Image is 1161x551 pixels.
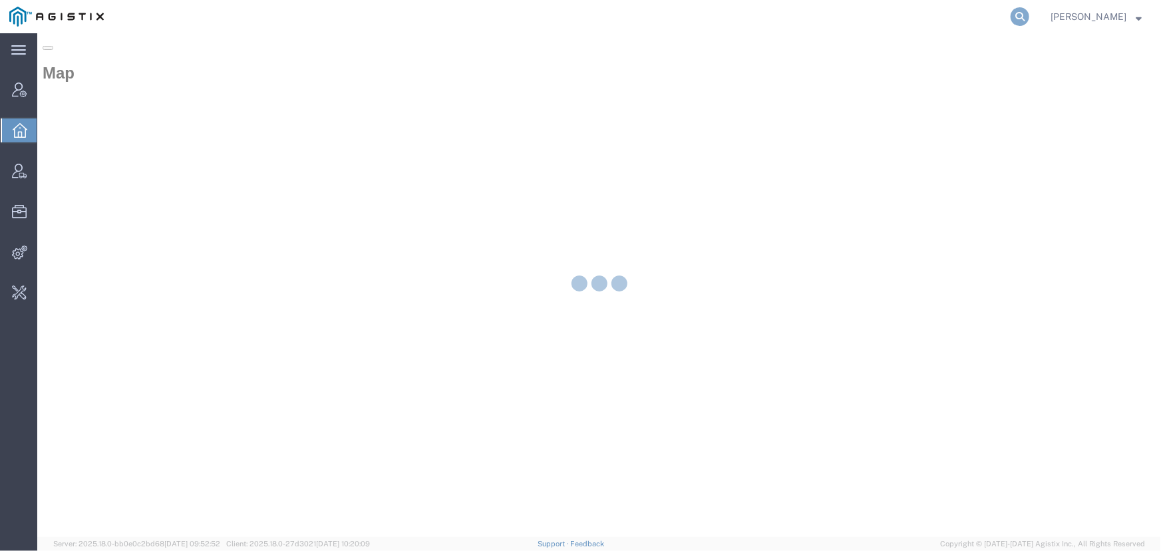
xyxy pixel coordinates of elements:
[9,7,104,27] img: logo
[1051,9,1126,24] span: Jenneffer Jahraus
[53,540,220,548] span: Server: 2025.18.0-bb0e0c2bd68
[940,538,1145,550] span: Copyright © [DATE]-[DATE] Agistix Inc., All Rights Reserved
[538,540,571,548] a: Support
[164,540,220,548] span: [DATE] 09:52:52
[5,31,1118,49] h2: Map
[226,540,370,548] span: Client: 2025.18.0-27d3021
[1050,9,1142,25] button: [PERSON_NAME]
[316,540,370,548] span: [DATE] 10:20:09
[571,540,605,548] a: Feedback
